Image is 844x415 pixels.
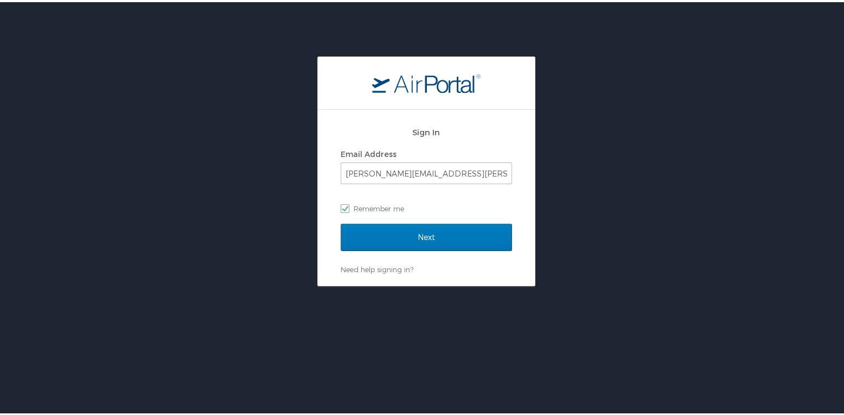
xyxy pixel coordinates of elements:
a: Need help signing in? [341,263,413,272]
label: Email Address [341,147,397,156]
label: Remember me [341,198,512,215]
h2: Sign In [341,124,512,136]
input: Next [341,222,512,249]
img: logo [372,71,481,91]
